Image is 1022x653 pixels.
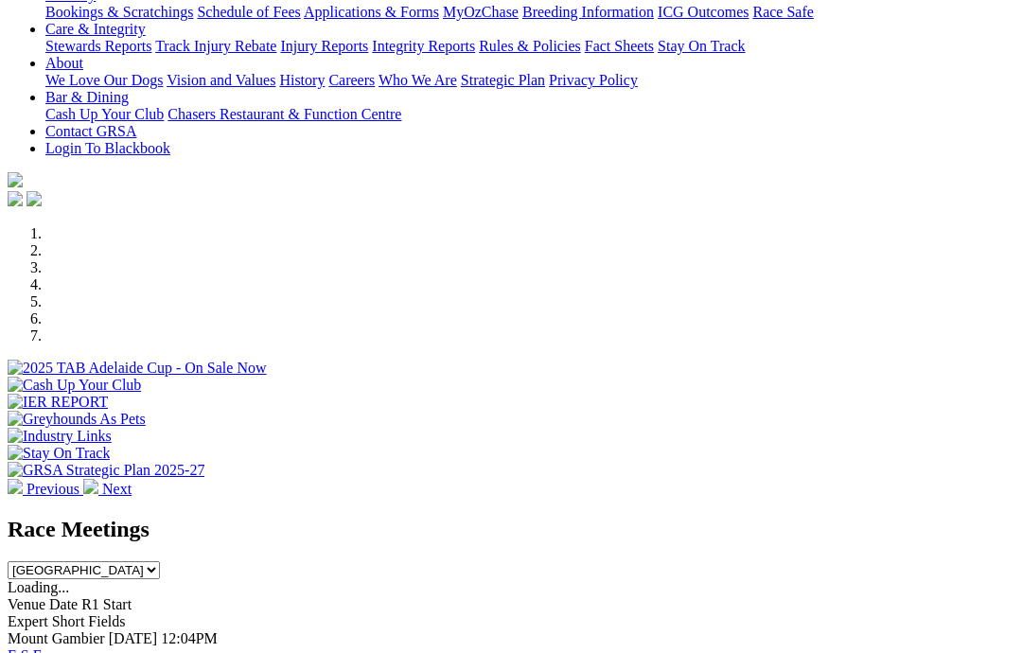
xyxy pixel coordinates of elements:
[26,191,42,206] img: twitter.svg
[8,579,69,595] span: Loading...
[81,596,132,612] span: R1 Start
[8,411,146,428] img: Greyhounds As Pets
[479,38,581,54] a: Rules & Policies
[8,481,83,497] a: Previous
[102,481,132,497] span: Next
[8,630,105,646] span: Mount Gambier
[45,21,146,37] a: Care & Integrity
[280,38,368,54] a: Injury Reports
[328,72,375,88] a: Careers
[109,630,158,646] span: [DATE]
[443,4,519,20] a: MyOzChase
[372,38,475,54] a: Integrity Reports
[8,462,204,479] img: GRSA Strategic Plan 2025-27
[161,630,218,646] span: 12:04PM
[45,140,170,156] a: Login To Blackbook
[8,596,45,612] span: Venue
[45,72,163,88] a: We Love Our Dogs
[88,613,125,629] span: Fields
[45,123,136,139] a: Contact GRSA
[45,4,193,20] a: Bookings & Scratchings
[45,89,129,105] a: Bar & Dining
[45,106,1014,123] div: Bar & Dining
[197,4,300,20] a: Schedule of Fees
[585,38,654,54] a: Fact Sheets
[461,72,545,88] a: Strategic Plan
[167,72,275,88] a: Vision and Values
[83,479,98,494] img: chevron-right-pager-white.svg
[279,72,325,88] a: History
[45,38,1014,55] div: Care & Integrity
[8,191,23,206] img: facebook.svg
[45,106,164,122] a: Cash Up Your Club
[752,4,813,20] a: Race Safe
[8,394,108,411] img: IER REPORT
[8,517,1014,542] h2: Race Meetings
[8,613,48,629] span: Expert
[304,4,439,20] a: Applications & Forms
[658,38,745,54] a: Stay On Track
[8,428,112,445] img: Industry Links
[658,4,749,20] a: ICG Outcomes
[8,445,110,462] img: Stay On Track
[522,4,654,20] a: Breeding Information
[52,613,85,629] span: Short
[8,479,23,494] img: chevron-left-pager-white.svg
[8,172,23,187] img: logo-grsa-white.png
[45,72,1014,89] div: About
[45,4,1014,21] div: Industry
[155,38,276,54] a: Track Injury Rebate
[379,72,457,88] a: Who We Are
[49,596,78,612] span: Date
[45,55,83,71] a: About
[167,106,401,122] a: Chasers Restaurant & Function Centre
[8,360,267,377] img: 2025 TAB Adelaide Cup - On Sale Now
[8,377,141,394] img: Cash Up Your Club
[45,38,151,54] a: Stewards Reports
[549,72,638,88] a: Privacy Policy
[83,481,132,497] a: Next
[26,481,79,497] span: Previous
